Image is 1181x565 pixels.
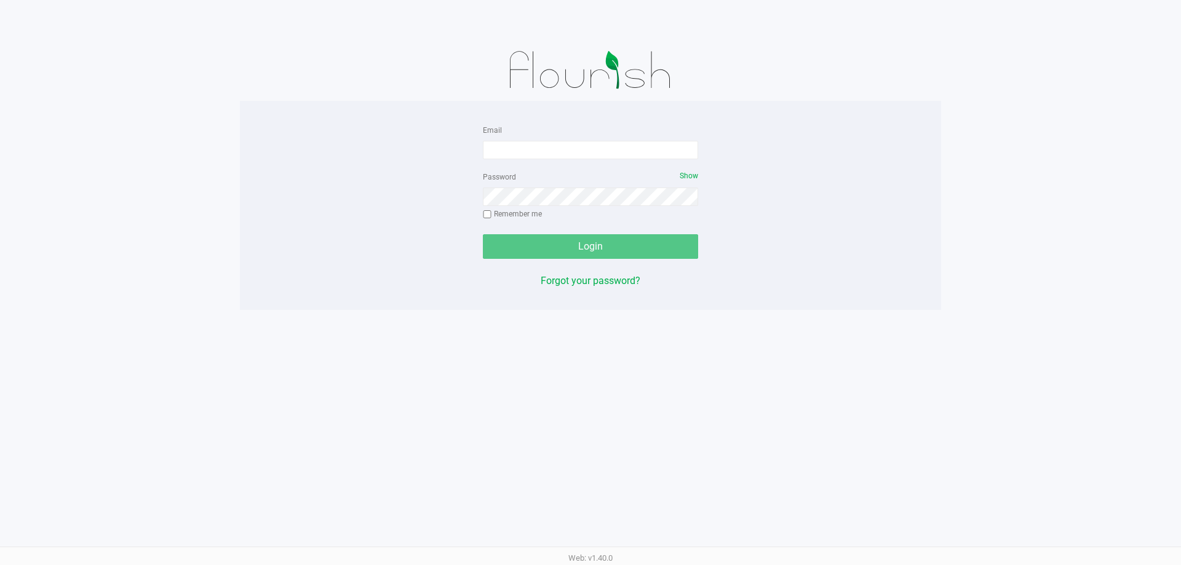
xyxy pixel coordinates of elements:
span: Web: v1.40.0 [568,553,613,563]
label: Password [483,172,516,183]
label: Email [483,125,502,136]
button: Forgot your password? [541,274,640,288]
span: Show [680,172,698,180]
input: Remember me [483,210,491,219]
label: Remember me [483,208,542,219]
